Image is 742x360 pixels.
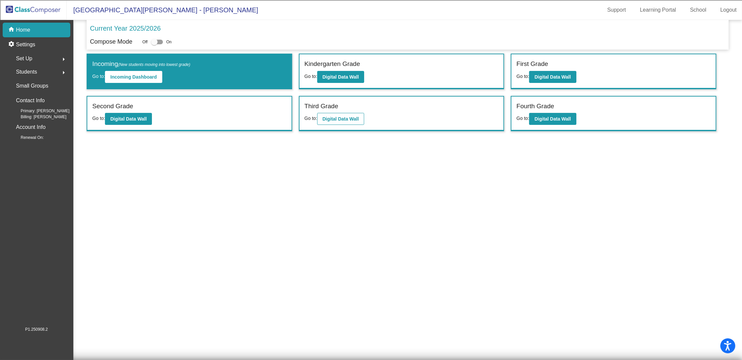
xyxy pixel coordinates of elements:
div: New source [3,183,739,189]
div: CANCEL [3,130,739,136]
span: Off [142,39,148,45]
div: Options [3,27,739,33]
span: Go to: [516,74,529,79]
button: Digital Data Wall [317,113,364,125]
div: Search for Source [3,81,739,87]
b: Incoming Dashboard [110,74,157,80]
p: Contact Info [16,96,45,105]
label: Third Grade [305,102,338,111]
div: Sort New > Old [3,9,739,15]
div: Journal [3,87,739,93]
button: Incoming Dashboard [105,71,162,83]
div: BOOK [3,195,739,201]
div: Add Outline Template [3,75,739,81]
div: Television/Radio [3,105,739,111]
span: Billing: [PERSON_NAME] [10,114,66,120]
span: Go to: [92,74,105,79]
mat-icon: arrow_right [60,55,68,63]
div: CANCEL [3,172,739,178]
span: Primary: [PERSON_NAME] [10,108,70,114]
b: Digital Data Wall [323,116,359,122]
div: MORE [3,213,739,219]
span: Go to: [305,74,317,79]
b: Digital Data Wall [110,116,147,122]
input: Search sources [3,219,62,226]
p: Current Year 2025/2026 [90,23,161,33]
button: Digital Data Wall [529,113,576,125]
label: First Grade [516,59,548,69]
div: JOURNAL [3,207,739,213]
div: Magazine [3,93,739,99]
div: TODO: put dlg title [3,117,739,123]
button: Digital Data Wall [105,113,152,125]
button: Digital Data Wall [317,71,364,83]
div: Download [3,63,739,69]
span: Students [16,67,37,77]
div: Rename [3,39,739,45]
span: Go to: [305,116,317,121]
div: Move To ... [3,45,739,51]
mat-icon: settings [8,41,16,49]
div: Home [3,166,739,172]
div: Newspaper [3,99,739,105]
p: Account Info [16,123,46,132]
div: Print [3,69,739,75]
div: Sign out [3,33,739,39]
p: Settings [16,41,35,49]
div: MOVE [3,178,739,183]
button: Digital Data Wall [529,71,576,83]
span: Renewal On: [10,135,44,141]
b: Digital Data Wall [534,74,571,80]
div: DELETE [3,154,739,160]
div: Delete [3,51,739,57]
mat-icon: home [8,26,16,34]
div: This outline has no content. Would you like to delete it? [3,142,739,148]
p: Small Groups [16,81,48,91]
b: Digital Data Wall [534,116,571,122]
div: Sort A > Z [3,3,739,9]
div: SAVE [3,189,739,195]
mat-icon: arrow_right [60,69,68,77]
span: Set Up [16,54,32,63]
div: Visual Art [3,111,739,117]
span: Go to: [92,116,105,121]
label: Second Grade [92,102,133,111]
b: Digital Data Wall [323,74,359,80]
label: Kindergarten Grade [305,59,360,69]
div: ??? [3,136,739,142]
label: Fourth Grade [516,102,554,111]
span: (New students moving into lowest grade) [118,62,190,67]
div: Move To ... [3,15,739,21]
span: On [166,39,172,45]
p: Home [16,26,30,34]
p: Compose Mode [90,37,132,46]
label: Incoming [92,59,190,69]
div: Delete [3,21,739,27]
div: Rename Outline [3,57,739,63]
div: SAVE AND GO HOME [3,148,739,154]
div: Move to ... [3,160,739,166]
div: WEBSITE [3,201,739,207]
span: Go to: [516,116,529,121]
